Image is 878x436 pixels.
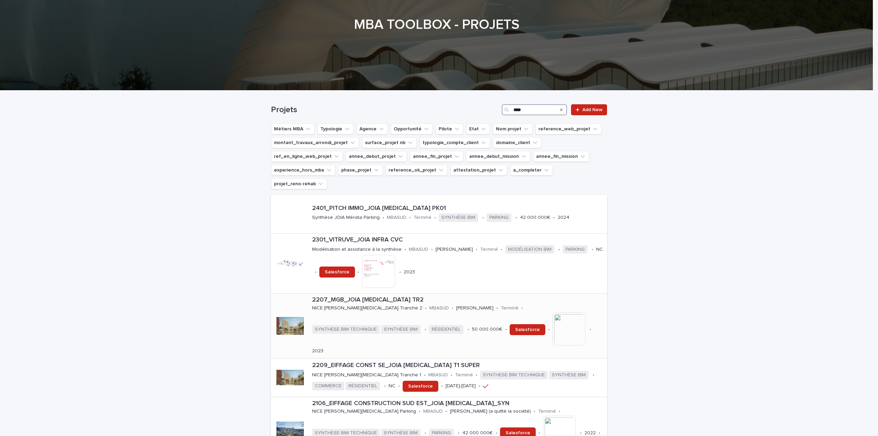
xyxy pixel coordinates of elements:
p: • [398,383,400,389]
p: • [478,383,480,389]
span: Salesforce [325,270,349,274]
span: SYNTHESE BIM TECHNIQUE [312,325,380,334]
p: • [598,430,600,436]
p: • [399,269,401,275]
a: Salesforce [510,324,545,335]
p: [PERSON_NAME] [456,305,494,311]
button: Métiers MBA [271,123,315,134]
a: Add New [571,104,607,115]
button: a_completer [510,165,553,176]
button: ref_en_ligne_web_projet [271,151,343,162]
p: • [409,215,411,221]
p: 2209_EIFFAGE CONST SE_JOIA [MEDICAL_DATA] T1 SUPER [312,362,604,369]
p: • [384,383,386,389]
p: • [592,247,593,252]
p: • [431,247,433,252]
p: Terminé [480,247,498,252]
button: Opportunité [391,123,433,134]
button: typologie_compte_client [419,137,490,148]
p: • [315,269,317,275]
button: Nom projet [493,123,533,134]
button: phase_projet [338,165,383,176]
button: experience_hors_mba [271,165,335,176]
p: NICE [PERSON_NAME][MEDICAL_DATA] Tranche 1 [312,372,421,378]
p: • [538,430,540,436]
h1: Projets [271,105,499,115]
p: MBASUD [409,247,428,252]
a: Salesforce [319,267,355,278]
p: • [419,409,420,414]
h1: MBA TOOLBOX - PROJETS [269,16,605,33]
p: 42 000 000€ [520,215,550,221]
span: Salesforce [408,384,433,389]
p: [PERSON_NAME] [436,247,473,252]
p: • [515,215,517,221]
p: • [424,372,426,378]
button: Agence [356,123,388,134]
a: 2401_PITCH IMMO_JOIA [MEDICAL_DATA] PK01Synthèse JOIA Méridia Parking•MBASUD•Terminé•SYNTHÈSE BIM... [271,195,607,234]
p: NC [596,247,603,252]
p: 2207_MGB_JOIA [MEDICAL_DATA] TR2 [312,296,604,304]
p: • [521,305,523,311]
p: • [458,430,460,436]
a: 2209_EIFFAGE CONST SE_JOIA [MEDICAL_DATA] T1 SUPERNICE [PERSON_NAME][MEDICAL_DATA] Tranche 1•MBAS... [271,358,607,397]
button: annee_debut_mission [466,151,530,162]
p: • [358,269,359,275]
p: • [404,247,406,252]
input: Search [502,104,567,115]
a: 2301_VITRUVE_JOIA INFRA CVCModélisation et assistance à la synthèse•MBASUD•[PERSON_NAME]•Terminé•... [271,234,607,294]
p: • [425,430,426,436]
button: reference_ok_projet [385,165,448,176]
p: • [434,215,436,221]
span: SYNTHESE BIM TECHNIQUE [480,371,548,379]
p: Modélisation et assistance à la synthèse [312,247,402,252]
p: • [580,430,582,436]
p: MBASUD [387,215,406,221]
p: Terminé [455,372,473,378]
a: Salesforce [403,381,438,392]
span: RÉSIDENTIEL [429,325,463,334]
p: • [482,215,484,221]
button: Etat [466,123,490,134]
p: Terminé [501,305,519,311]
p: • [476,372,477,378]
p: MBASUD [423,409,443,414]
span: RÉSIDENTIEL [346,382,380,390]
p: • [496,430,497,436]
button: annee_debut_projet [346,151,407,162]
p: 42 000 000€ [462,430,493,436]
span: PARKING [563,245,588,254]
p: • [559,409,560,414]
p: • [548,327,550,332]
button: domaine_client [493,137,542,148]
button: surface_projet nb [362,137,417,148]
p: 2106_EIFFAGE CONSTRUCTION SUD EST_JOIA [MEDICAL_DATA]_SYN [312,400,604,408]
button: annee_fin_projet [410,151,463,162]
p: • [476,247,477,252]
p: [PERSON_NAME] (a quitté la société) [450,409,531,414]
span: MODÉLISATION BIM [505,245,554,254]
p: • [467,327,469,332]
p: 2023 [312,348,323,354]
p: • [593,372,594,378]
span: SYNTHÈSE BIM [381,325,420,334]
p: • [501,247,502,252]
p: NICE [PERSON_NAME][MEDICAL_DATA] Parking [312,409,416,414]
p: NC [389,383,395,389]
p: 2024 [558,215,569,221]
p: • [496,305,498,311]
span: COMMERCE [312,382,344,390]
p: 50 000 000€ [472,327,502,332]
span: Salesforce [506,431,530,435]
span: Add New [582,107,603,112]
p: • [558,247,560,252]
button: projet_reno-rehab [271,178,327,189]
p: • [425,305,427,311]
span: Salesforce [515,327,540,332]
button: Typologie [317,123,354,134]
p: 2301_VITRUVE_JOIA INFRA CVC [312,236,604,244]
button: attestation_projet [450,165,507,176]
p: Terminé [538,409,556,414]
a: 2207_MGB_JOIA [MEDICAL_DATA] TR2NICE [PERSON_NAME][MEDICAL_DATA] Tranche 2•MBASUD•[PERSON_NAME]•T... [271,294,607,358]
p: • [505,327,507,332]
